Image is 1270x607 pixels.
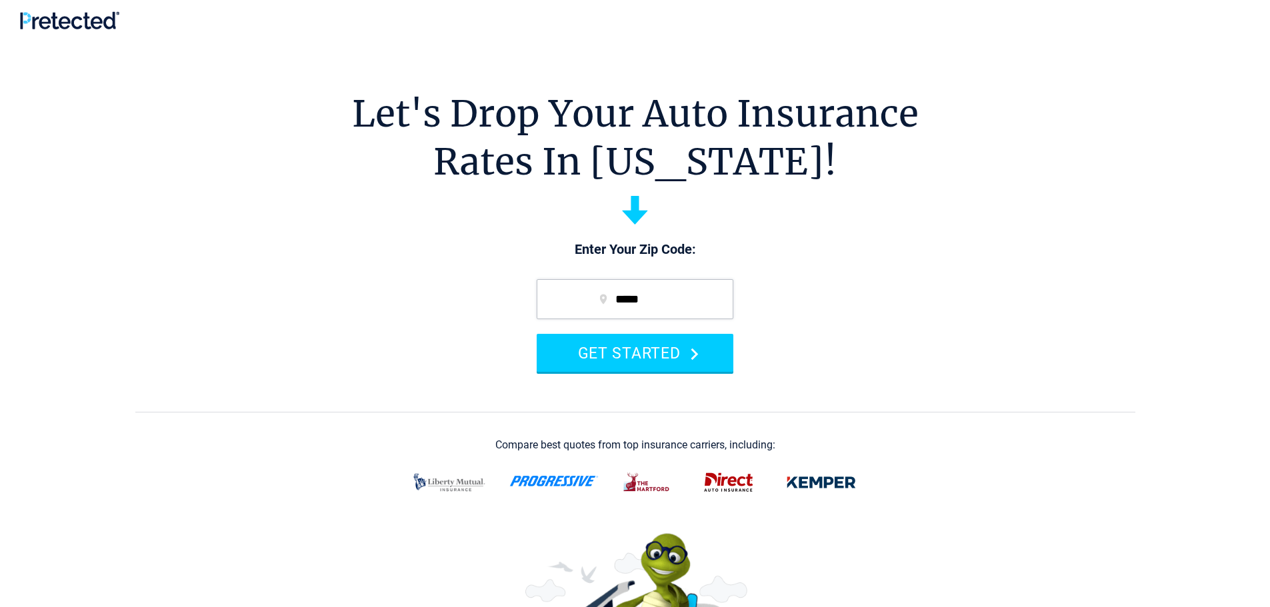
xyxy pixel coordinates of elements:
[696,465,761,500] img: direct
[509,476,599,486] img: progressive
[405,465,493,500] img: liberty
[537,334,733,372] button: GET STARTED
[495,439,775,451] div: Compare best quotes from top insurance carriers, including:
[777,465,865,500] img: kemper
[523,241,747,259] p: Enter Your Zip Code:
[352,90,919,186] h1: Let's Drop Your Auto Insurance Rates In [US_STATE]!
[615,465,680,500] img: thehartford
[20,11,119,29] img: Pretected Logo
[537,279,733,319] input: zip code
